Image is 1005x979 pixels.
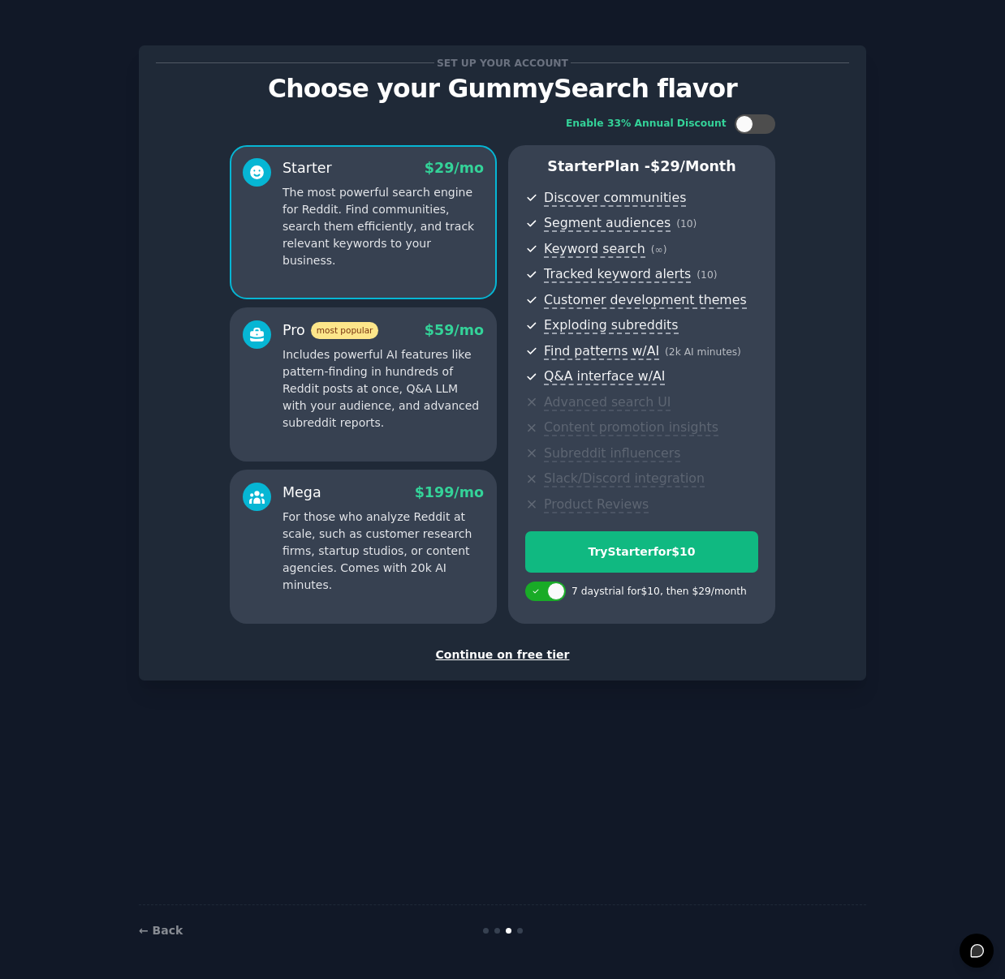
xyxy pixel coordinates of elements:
span: Customer development themes [544,292,747,309]
div: Starter [283,158,332,178]
span: Advanced search UI [544,394,671,411]
span: Slack/Discord integration [544,470,705,487]
span: $ 199 /mo [415,484,484,500]
p: For those who analyze Reddit at scale, such as customer research firms, startup studios, or conte... [283,509,484,594]
div: Enable 33% Annual Discount [566,117,727,131]
span: Content promotion insights [544,419,718,436]
p: Choose your GummySearch flavor [156,75,849,103]
span: $ 29 /month [650,158,736,174]
a: ← Back [139,924,183,937]
button: TryStarterfor$10 [525,531,758,573]
div: Try Starter for $10 [526,543,757,560]
span: Segment audiences [544,215,671,232]
span: ( ∞ ) [651,244,667,255]
span: ( 10 ) [697,269,717,281]
span: Exploding subreddits [544,317,678,334]
p: Includes powerful AI features like pattern-finding in hundreds of Reddit posts at once, Q&A LLM w... [283,346,484,432]
div: 7 days trial for $10 , then $ 29 /month [572,585,747,599]
p: The most powerful search engine for Reddit. Find communities, search them efficiently, and track ... [283,184,484,269]
span: Tracked keyword alerts [544,266,691,283]
span: Keyword search [544,241,645,258]
div: Pro [283,320,378,341]
span: $ 29 /mo [425,160,484,176]
span: ( 10 ) [676,218,697,230]
span: Set up your account [434,54,572,71]
span: ( 2k AI minutes ) [665,346,741,358]
span: Q&A interface w/AI [544,368,665,385]
span: $ 59 /mo [425,322,484,338]
span: Discover communities [544,190,686,207]
span: Subreddit influencers [544,445,680,462]
span: Product Reviews [544,496,649,513]
span: Find patterns w/AI [544,343,659,360]
span: most popular [311,322,379,339]
div: Continue on free tier [156,646,849,663]
div: Mega [283,483,321,503]
p: Starter Plan - [525,157,758,177]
